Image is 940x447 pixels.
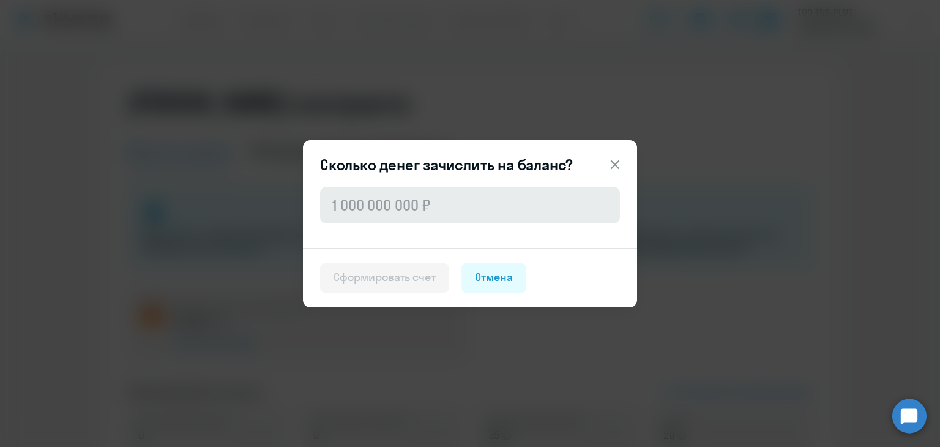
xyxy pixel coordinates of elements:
button: Отмена [461,263,526,293]
header: Сколько денег зачислить на баланс? [303,155,637,175]
div: Сформировать счет [334,269,436,285]
input: 1 000 000 000 ₽ [320,187,620,223]
div: Отмена [475,269,513,285]
button: Сформировать счет [320,263,449,293]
